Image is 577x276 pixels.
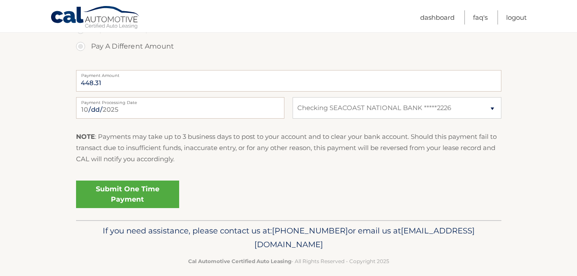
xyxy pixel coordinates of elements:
p: - All Rights Reserved - Copyright 2025 [82,257,496,266]
a: Dashboard [420,10,455,25]
label: Payment Processing Date [76,97,284,104]
label: Pay A Different Amount [76,38,501,55]
a: Logout [506,10,527,25]
a: Cal Automotive [50,6,140,31]
strong: NOTE [76,132,95,141]
span: [PHONE_NUMBER] [272,226,348,236]
input: Payment Amount [76,70,501,92]
a: Submit One Time Payment [76,181,179,208]
p: If you need assistance, please contact us at: or email us at [82,224,496,251]
input: Payment Date [76,97,284,119]
span: [EMAIL_ADDRESS][DOMAIN_NAME] [254,226,475,249]
label: Payment Amount [76,70,501,77]
a: FAQ's [473,10,488,25]
strong: Cal Automotive Certified Auto Leasing [188,258,291,264]
p: : Payments may take up to 3 business days to post to your account and to clear your bank account.... [76,131,501,165]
